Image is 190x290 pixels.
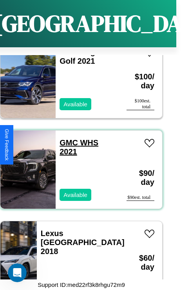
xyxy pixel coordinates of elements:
[63,99,87,109] p: Available
[127,64,154,98] h3: $ 100 / day
[8,263,27,282] iframe: Intercom live chat
[127,195,154,201] div: $ 90 est. total
[63,190,87,200] p: Available
[4,129,9,161] div: Give Feedback
[127,98,154,110] div: $ 100 est. total
[60,48,104,65] a: Volkswagen Golf 2021
[60,138,98,156] a: GMC WHS 2021
[136,246,154,279] h3: $ 60 / day
[41,229,125,256] a: Lexus [GEOGRAPHIC_DATA] 2018
[127,161,154,195] h3: $ 90 / day
[38,279,125,290] p: Support ID: med22rf3k8rhgu72m9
